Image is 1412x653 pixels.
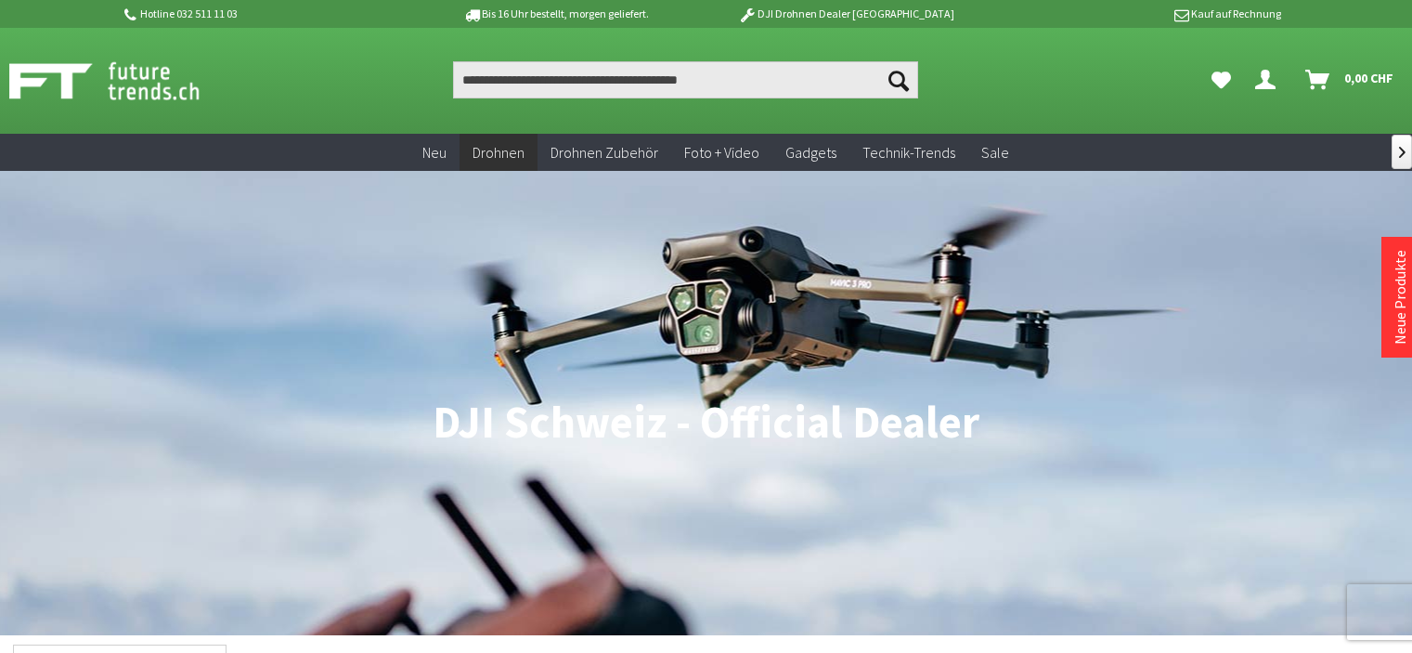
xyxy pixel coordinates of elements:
p: Bis 16 Uhr bestellt, morgen geliefert. [411,3,701,25]
span: Sale [981,143,1009,162]
a: Drohnen [460,134,538,172]
a: Warenkorb [1298,61,1403,98]
a: Gadgets [772,134,849,172]
a: Sale [968,134,1022,172]
h1: DJI Schweiz - Official Dealer [13,399,1399,446]
span: Gadgets [785,143,836,162]
p: Hotline 032 511 11 03 [122,3,411,25]
button: Suchen [879,61,918,98]
a: Dein Konto [1248,61,1290,98]
span: Drohnen Zubehör [551,143,658,162]
span: Technik-Trends [862,143,955,162]
span: Foto + Video [684,143,759,162]
span: Drohnen [473,143,525,162]
span: 0,00 CHF [1344,63,1393,93]
p: Kauf auf Rechnung [991,3,1281,25]
a: Meine Favoriten [1202,61,1240,98]
a: Foto + Video [671,134,772,172]
span:  [1399,147,1406,158]
input: Produkt, Marke, Kategorie, EAN, Artikelnummer… [453,61,917,98]
span: Neu [422,143,447,162]
a: Technik-Trends [849,134,968,172]
a: Drohnen Zubehör [538,134,671,172]
a: Neue Produkte [1391,250,1409,345]
a: Neu [409,134,460,172]
p: DJI Drohnen Dealer [GEOGRAPHIC_DATA] [701,3,991,25]
img: Shop Futuretrends - zur Startseite wechseln [9,58,240,104]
